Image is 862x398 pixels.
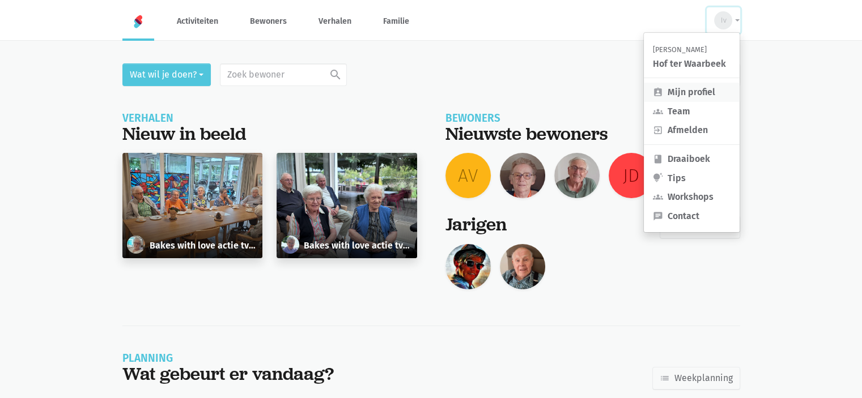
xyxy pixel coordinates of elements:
[445,113,740,123] div: Bewoners
[374,2,418,40] a: Familie
[623,161,639,190] span: JD
[122,363,334,384] div: Wat gebeurt er vandaag?
[644,187,740,207] a: Workshops
[707,7,740,33] button: Iv
[554,153,600,198] img: Richard
[652,367,740,390] a: Weekplanning
[122,113,417,123] div: Verhalen
[122,123,417,144] div: Nieuw in beeld
[500,244,545,289] img: Louis
[445,123,740,144] div: Nieuwste bewoners
[458,161,478,190] span: AV
[131,15,145,28] img: Home
[644,83,740,102] a: Mijn profiel
[644,102,740,121] a: Team
[644,207,740,226] a: Contact
[653,45,707,54] small: [PERSON_NAME]
[653,173,663,183] i: tips_and_updates
[500,153,545,198] img: Nicole
[653,87,663,97] i: assignment_ind
[277,153,417,258] a: Margueritte De Ridder Bakes with love actie tvv stichting Alzheimer onderzoek [DATE]
[445,153,491,198] a: AV
[609,153,654,198] a: JD
[122,63,211,86] button: Wat wil je doen?
[281,236,299,254] img: Margueritte De Ridder
[445,214,507,235] div: Jarigen
[653,106,663,117] i: groups
[220,63,347,86] input: Zoek bewoner
[241,2,296,40] a: Bewoners
[660,373,670,383] i: list
[653,154,663,164] i: book
[304,241,413,251] h6: Bakes with love actie tvv stichting Alzheimer onderzoek [DATE]
[122,353,334,363] div: Planning
[309,2,360,40] a: Verhalen
[150,241,258,251] h6: Bakes with love actie tvv stichting Alzheimer onderzoek [DATE]
[445,244,491,289] img: Carmen
[168,2,227,40] a: Activiteiten
[122,153,263,258] a: Clementina Vermeir Bakes with love actie tvv stichting Alzheimer onderzoek [DATE]
[643,32,740,233] div: Iv
[653,192,663,202] i: groups
[127,236,145,254] img: Clementina Vermeir
[644,169,740,188] a: Tips
[644,149,740,169] a: Draaiboek
[720,15,726,26] span: Iv
[653,57,726,71] div: Hof ter Waarbeek
[644,121,740,140] a: Afmelden
[653,125,663,135] i: exit_to_app
[653,211,663,221] i: chat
